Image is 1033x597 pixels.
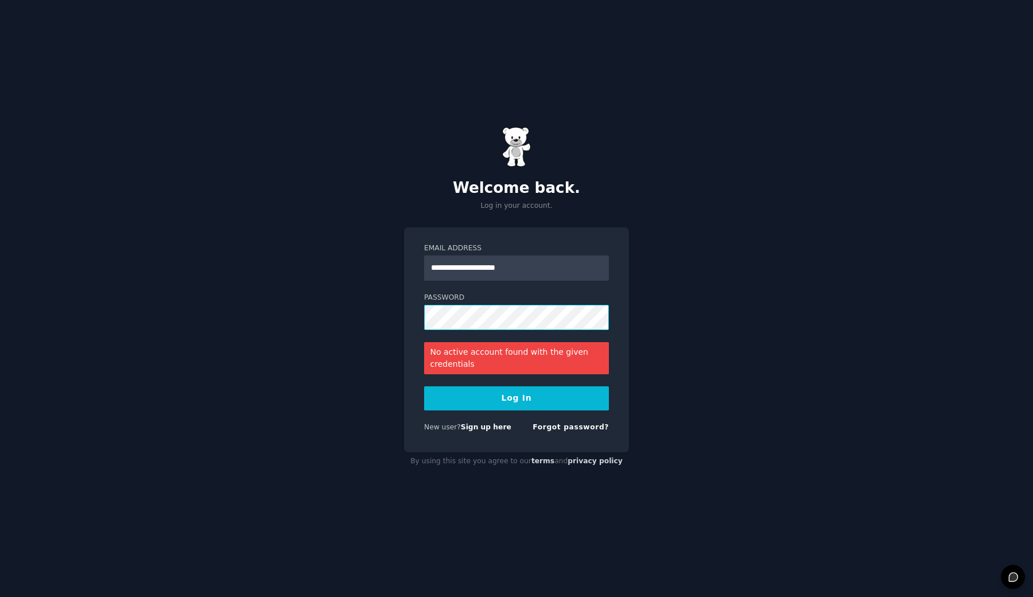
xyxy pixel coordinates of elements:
a: privacy policy [568,457,623,465]
a: Sign up here [461,423,511,431]
img: Gummy Bear [502,127,531,167]
a: terms [531,457,554,465]
div: By using this site you agree to our and [404,452,629,471]
a: Forgot password? [533,423,609,431]
label: Email Address [424,243,609,254]
div: No active account found with the given credentials [424,342,609,374]
span: New user? [424,423,461,431]
h2: Welcome back. [404,179,629,197]
p: Log in your account. [404,201,629,211]
label: Password [424,293,609,303]
button: Log In [424,386,609,410]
